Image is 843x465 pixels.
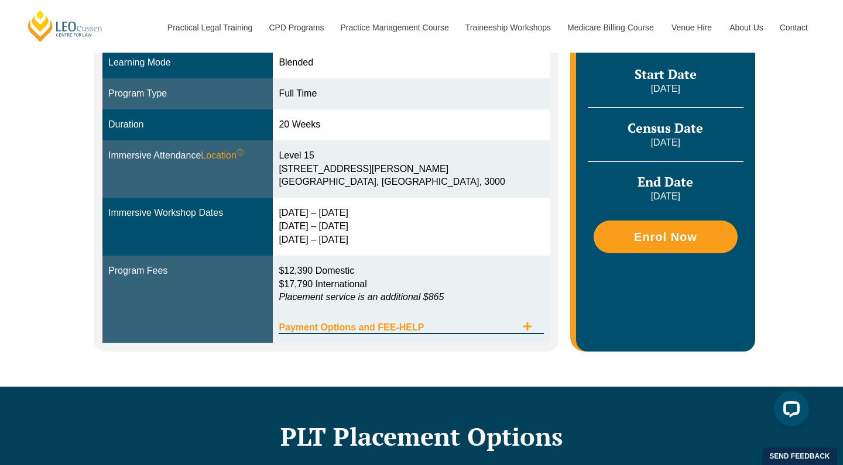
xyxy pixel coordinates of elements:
div: Learning Mode [108,56,267,70]
div: [DATE] – [DATE] [DATE] – [DATE] [DATE] – [DATE] [279,206,543,247]
em: Placement service is an additional $865 [279,292,444,302]
p: [DATE] [588,190,743,203]
div: Immersive Workshop Dates [108,206,267,220]
a: About Us [721,2,771,53]
div: Level 15 [STREET_ADDRESS][PERSON_NAME] [GEOGRAPHIC_DATA], [GEOGRAPHIC_DATA], 3000 [279,149,543,190]
a: Traineeship Workshops [457,2,558,53]
a: Practice Management Course [332,2,457,53]
span: $17,790 International [279,279,366,289]
span: Start Date [635,66,697,82]
a: [PERSON_NAME] Centre for Law [26,9,104,43]
span: Payment Options and FEE-HELP [279,323,516,332]
a: Enrol Now [594,221,738,253]
span: $12,390 Domestic [279,266,354,275]
a: Practical Legal Training [159,2,261,53]
span: End Date [638,173,693,190]
div: Duration [108,118,267,132]
div: Program Type [108,87,267,101]
p: [DATE] [588,136,743,149]
h2: PLT Placement Options [88,422,755,451]
div: Blended [279,56,543,70]
span: Census Date [628,119,703,136]
iframe: LiveChat chat widget [765,387,814,436]
a: Venue Hire [663,2,721,53]
div: 20 Weeks [279,118,543,132]
span: Enrol Now [634,231,697,243]
a: Contact [771,2,817,53]
sup: ⓘ [237,149,244,157]
a: Medicare Billing Course [558,2,663,53]
a: CPD Programs [260,2,331,53]
div: Program Fees [108,264,267,278]
div: Immersive Attendance [108,149,267,163]
span: Location [201,149,244,163]
p: [DATE] [588,82,743,95]
div: Full Time [279,87,543,101]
